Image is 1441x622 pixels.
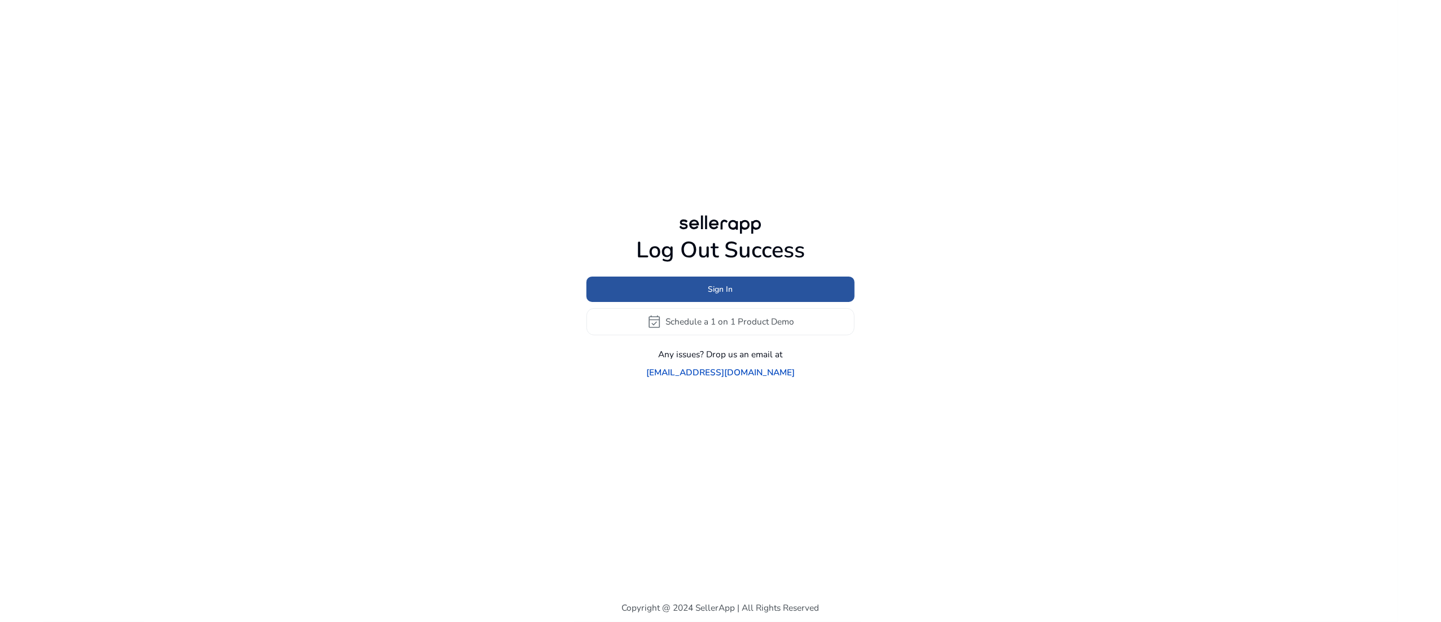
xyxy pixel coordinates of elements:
p: Any issues? Drop us an email at [659,348,783,361]
a: [EMAIL_ADDRESS][DOMAIN_NAME] [646,366,795,379]
button: event_availableSchedule a 1 on 1 Product Demo [586,308,855,335]
button: Sign In [586,277,855,302]
span: Sign In [708,283,733,295]
span: event_available [647,314,662,329]
h1: Log Out Success [586,237,855,264]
